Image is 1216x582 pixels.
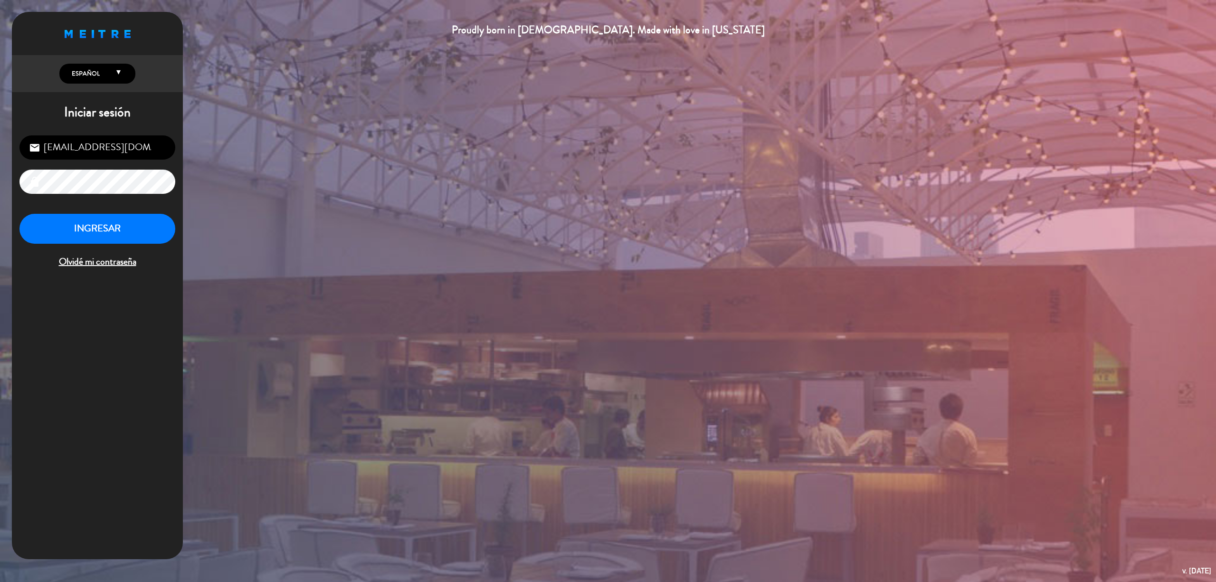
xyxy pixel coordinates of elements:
input: Correo Electrónico [19,135,175,160]
span: Olvidé mi contraseña [19,254,175,270]
span: Español [69,69,100,78]
div: v. [DATE] [1182,564,1211,577]
i: email [29,142,40,153]
i: lock [29,176,40,188]
h1: Iniciar sesión [12,105,183,121]
button: INGRESAR [19,214,175,244]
